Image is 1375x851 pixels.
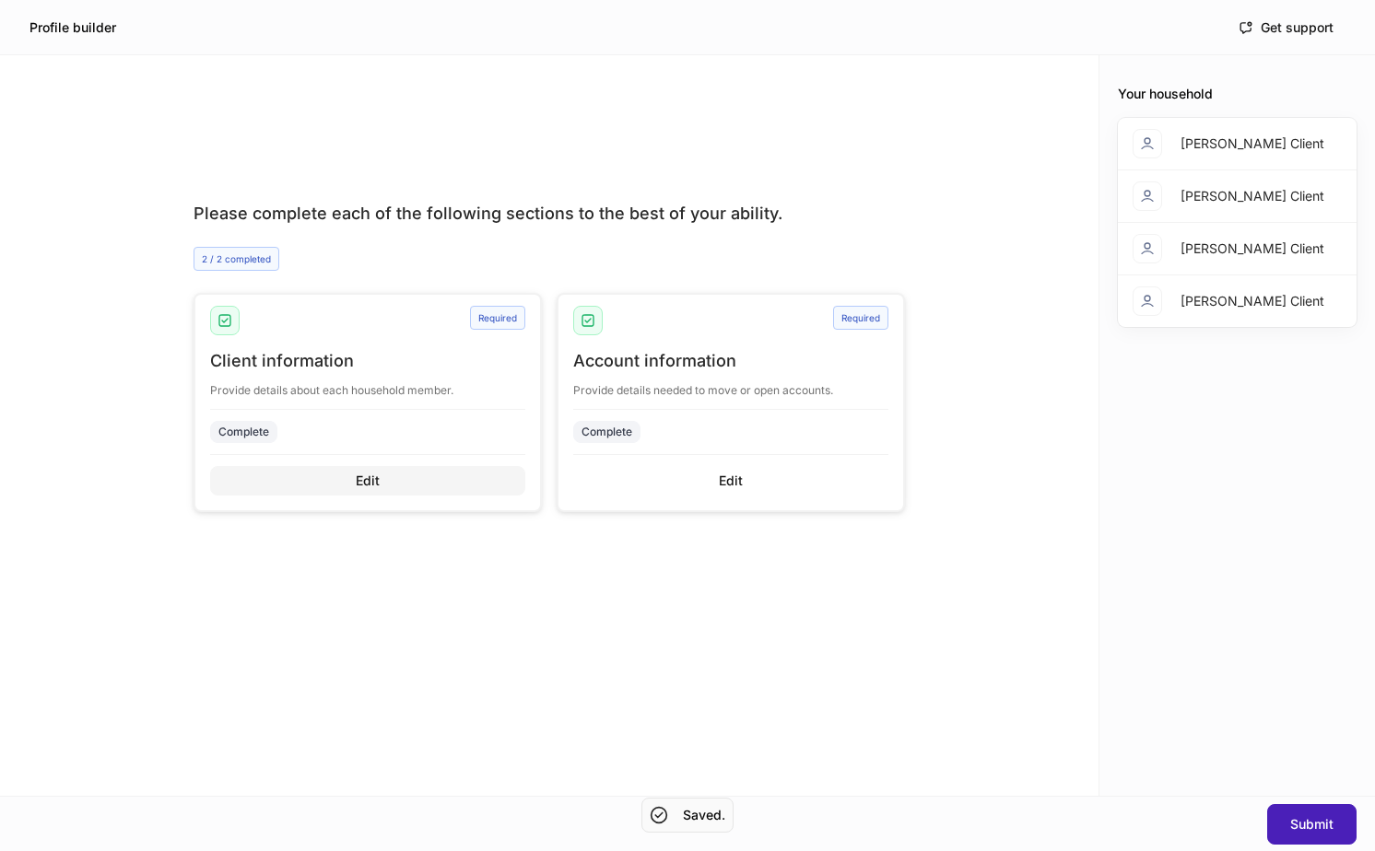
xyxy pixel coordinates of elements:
[1267,804,1357,845] button: Submit
[210,372,525,398] div: Provide details about each household member.
[1181,292,1324,310] div: [PERSON_NAME] Client
[1181,239,1324,258] div: [PERSON_NAME] Client
[470,306,525,330] div: Required
[1239,20,1334,35] div: Get support
[582,423,632,440] div: Complete
[194,247,279,271] div: 2 / 2 completed
[356,474,380,487] div: Edit
[1181,187,1324,205] div: [PERSON_NAME] Client
[1227,13,1346,42] button: Get support
[573,372,888,398] div: Provide details needed to move or open accounts.
[218,423,269,440] div: Complete
[1181,134,1324,153] div: [PERSON_NAME] Client
[573,350,888,372] div: Account information
[210,466,525,495] button: Edit
[719,474,743,487] div: Edit
[683,806,725,824] h5: Saved.
[29,18,116,37] h5: Profile builder
[194,203,905,225] div: Please complete each of the following sections to the best of your ability.
[573,466,888,495] button: Edit
[1118,85,1357,103] div: Your household
[210,350,525,372] div: Client information
[1290,818,1334,831] div: Submit
[833,306,888,330] div: Required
